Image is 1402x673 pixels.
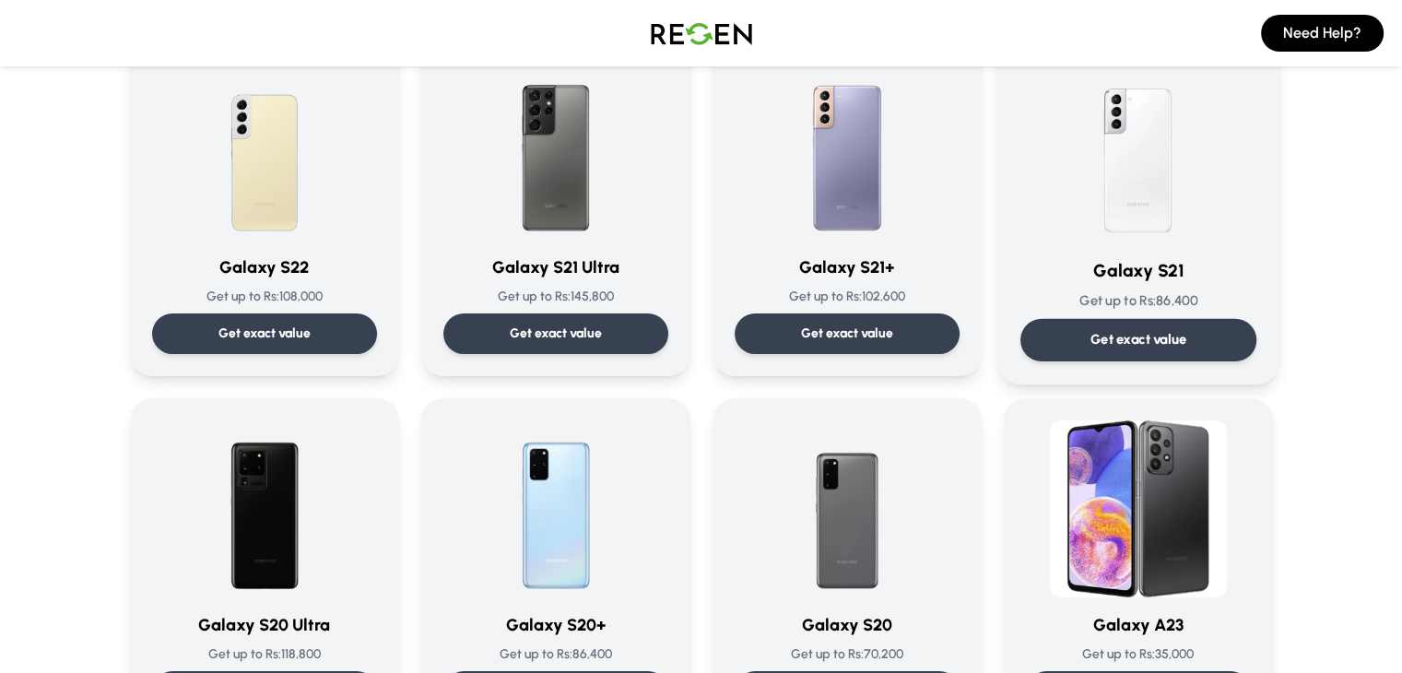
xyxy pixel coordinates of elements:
img: Galaxy S21 Ultra [467,63,644,240]
img: Galaxy S20 Ultra [176,420,353,597]
p: Get up to Rs: 70,200 [735,645,960,664]
h3: Galaxy S20+ [443,612,668,638]
p: Get up to Rs: 35,000 [1026,645,1251,664]
p: Get up to Rs: 102,600 [735,288,960,306]
p: Get up to Rs: 145,800 [443,288,668,306]
p: Get up to Rs: 118,800 [152,645,377,664]
h3: Galaxy S22 [152,254,377,280]
p: Get up to Rs: 86,400 [443,645,668,664]
h3: Galaxy S21 Ultra [443,254,668,280]
img: Galaxy A23 [1050,420,1227,597]
h3: Galaxy S20 Ultra [152,612,377,638]
img: Galaxy S21 [1045,55,1231,242]
h3: Galaxy S21 [1019,257,1255,284]
img: Galaxy S22 [176,63,353,240]
p: Get exact value [218,325,311,343]
p: Get up to Rs: 86,400 [1019,291,1255,311]
p: Get exact value [510,325,602,343]
img: Galaxy S20 [759,420,936,597]
p: Get exact value [801,325,893,343]
img: Galaxy S20+ [467,420,644,597]
button: Need Help? [1261,15,1384,52]
img: Galaxy S21+ [759,63,936,240]
h3: Galaxy A23 [1026,612,1251,638]
p: Get exact value [1090,330,1186,349]
img: Logo [637,7,766,59]
h3: Galaxy S21+ [735,254,960,280]
p: Get up to Rs: 108,000 [152,288,377,306]
h3: Galaxy S20 [735,612,960,638]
